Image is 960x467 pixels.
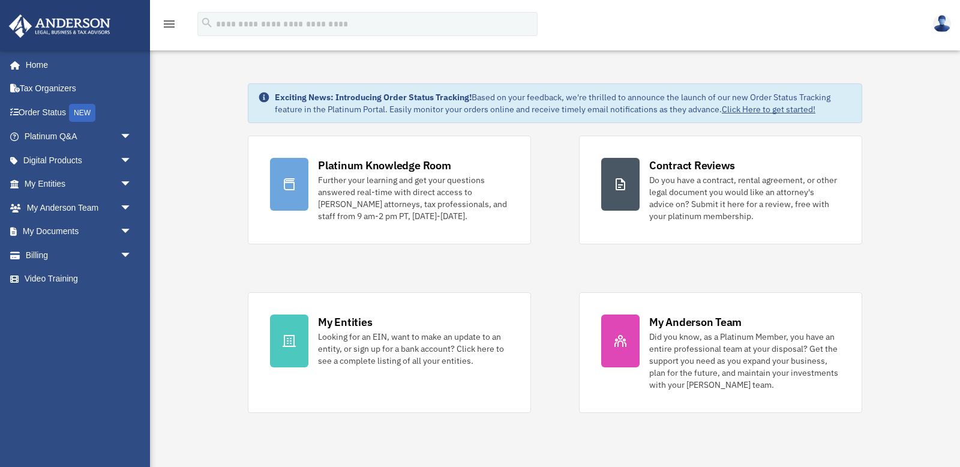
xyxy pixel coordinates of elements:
[120,243,144,268] span: arrow_drop_down
[275,92,472,103] strong: Exciting News: Introducing Order Status Tracking!
[318,158,451,173] div: Platinum Knowledge Room
[248,136,531,244] a: Platinum Knowledge Room Further your learning and get your questions answered real-time with dire...
[8,53,144,77] a: Home
[579,292,862,413] a: My Anderson Team Did you know, as a Platinum Member, you have an entire professional team at your...
[69,104,95,122] div: NEW
[8,100,150,125] a: Order StatusNEW
[8,243,150,267] a: Billingarrow_drop_down
[722,104,815,115] a: Click Here to get started!
[649,174,840,222] div: Do you have a contract, rental agreement, or other legal document you would like an attorney's ad...
[8,267,150,291] a: Video Training
[162,17,176,31] i: menu
[649,331,840,391] div: Did you know, as a Platinum Member, you have an entire professional team at your disposal? Get th...
[579,136,862,244] a: Contract Reviews Do you have a contract, rental agreement, or other legal document you would like...
[120,125,144,149] span: arrow_drop_down
[649,315,742,330] div: My Anderson Team
[8,172,150,196] a: My Entitiesarrow_drop_down
[120,148,144,173] span: arrow_drop_down
[8,220,150,244] a: My Documentsarrow_drop_down
[933,15,951,32] img: User Pic
[8,196,150,220] a: My Anderson Teamarrow_drop_down
[649,158,735,173] div: Contract Reviews
[318,315,372,330] div: My Entities
[275,91,852,115] div: Based on your feedback, we're thrilled to announce the launch of our new Order Status Tracking fe...
[162,21,176,31] a: menu
[200,16,214,29] i: search
[120,220,144,244] span: arrow_drop_down
[248,292,531,413] a: My Entities Looking for an EIN, want to make an update to an entity, or sign up for a bank accoun...
[8,77,150,101] a: Tax Organizers
[120,196,144,220] span: arrow_drop_down
[8,148,150,172] a: Digital Productsarrow_drop_down
[120,172,144,197] span: arrow_drop_down
[318,174,509,222] div: Further your learning and get your questions answered real-time with direct access to [PERSON_NAM...
[5,14,114,38] img: Anderson Advisors Platinum Portal
[318,331,509,367] div: Looking for an EIN, want to make an update to an entity, or sign up for a bank account? Click her...
[8,125,150,149] a: Platinum Q&Aarrow_drop_down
